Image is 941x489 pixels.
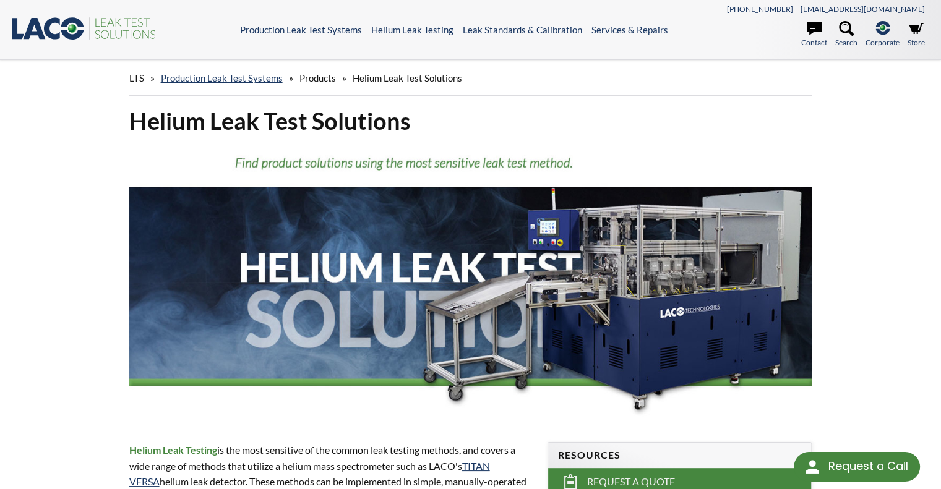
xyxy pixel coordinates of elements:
[801,21,827,48] a: Contact
[129,146,812,419] img: Helium Leak Testing Solutions header
[161,72,283,83] a: Production Leak Test Systems
[129,106,812,136] h1: Helium Leak Test Solutions
[129,72,144,83] span: LTS
[727,4,793,14] a: [PHONE_NUMBER]
[299,72,336,83] span: Products
[866,36,900,48] span: Corporate
[558,449,801,462] h4: Resources
[371,24,453,35] a: Helium Leak Testing
[587,475,675,488] span: Request a Quote
[129,61,812,96] div: » » »
[828,452,908,480] div: Request a Call
[240,24,362,35] a: Production Leak Test Systems
[353,72,462,83] span: Helium Leak Test Solutions
[463,24,582,35] a: Leak Standards & Calibration
[802,457,822,477] img: round button
[591,24,668,35] a: Services & Repairs
[129,444,217,456] strong: Helium Leak Testing
[908,21,925,48] a: Store
[835,21,857,48] a: Search
[801,4,925,14] a: [EMAIL_ADDRESS][DOMAIN_NAME]
[794,452,920,482] div: Request a Call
